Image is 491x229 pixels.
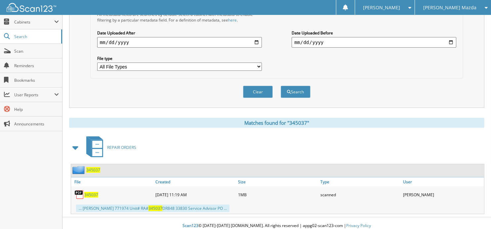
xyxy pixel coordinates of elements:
a: REPAIR ORDERS [82,134,136,160]
input: start [97,37,262,48]
a: Privacy Policy [346,223,371,228]
div: scanned [319,188,401,201]
div: [PERSON_NAME] [401,188,484,201]
a: Type [319,177,401,186]
a: 345037 [86,167,100,173]
div: All metadata fields are searched by default. Select a cabinet with metadata to enable filtering b... [97,12,262,23]
label: File type [97,56,262,61]
label: Date Uploaded After [97,30,262,36]
div: Matches found for "345037" [69,118,484,128]
a: User [401,177,484,186]
span: Cabinets [14,19,54,25]
span: Scan123 [183,223,198,228]
span: Scan [14,48,59,54]
div: ... [PERSON_NAME] 771974 Unit# RA# DR848 33830 Service Advisor PO ... [76,205,229,212]
span: Help [14,107,59,112]
span: [PERSON_NAME] Mazda [423,6,476,10]
a: here [228,17,237,23]
span: Search [14,34,58,39]
span: REPAIR ORDERS [107,145,136,150]
div: [DATE] 11:19 AM [154,188,236,201]
img: folder2.png [72,166,86,174]
a: File [71,177,154,186]
span: Bookmarks [14,77,59,83]
span: User Reports [14,92,54,98]
a: 345037 [84,192,98,198]
label: Date Uploaded Before [292,30,456,36]
span: Announcements [14,121,59,127]
span: 345037 [148,206,162,211]
iframe: Chat Widget [458,197,491,229]
div: 1MB [236,188,319,201]
a: Size [236,177,319,186]
span: Reminders [14,63,59,69]
button: Clear [243,86,273,98]
span: [PERSON_NAME] [363,6,400,10]
button: Search [281,86,310,98]
a: Created [154,177,236,186]
input: end [292,37,456,48]
img: scan123-logo-white.svg [7,3,56,12]
img: PDF.png [74,190,84,200]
